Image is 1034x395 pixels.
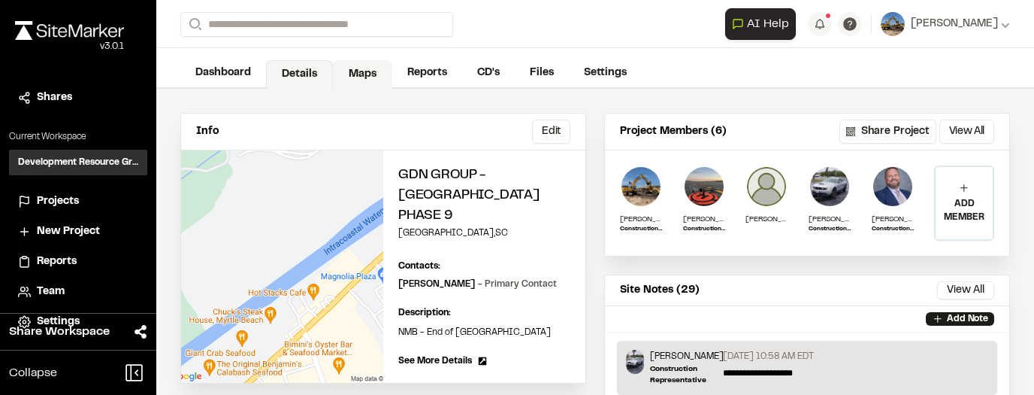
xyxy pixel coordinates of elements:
[620,225,662,234] p: Construction Representative
[37,284,65,300] span: Team
[398,354,472,368] span: See More Details
[683,214,725,225] p: [PERSON_NAME]
[747,15,789,33] span: AI Help
[9,364,57,382] span: Collapse
[515,59,569,87] a: Files
[18,90,138,106] a: Shares
[180,59,266,87] a: Dashboard
[839,120,936,144] button: Share Project
[745,166,788,208] img: James Parker
[872,214,914,225] p: [PERSON_NAME]
[626,350,644,374] img: Timothy Clark
[881,12,1010,36] button: [PERSON_NAME]
[18,284,138,300] a: Team
[9,130,147,144] p: Current Workspace
[398,326,570,339] p: NMB - End of [GEOGRAPHIC_DATA]
[620,214,662,225] p: [PERSON_NAME]
[196,123,219,140] p: Info
[37,223,100,240] span: New Project
[18,193,138,210] a: Projects
[37,193,79,210] span: Projects
[180,12,207,37] button: Search
[620,166,662,208] img: Ross Edwards
[398,306,570,320] p: Description:
[620,282,700,299] p: Site Notes (29)
[333,60,392,89] a: Maps
[18,254,138,270] a: Reports
[398,226,570,240] p: [GEOGRAPHIC_DATA] , SC
[9,323,110,341] span: Share Workspace
[532,120,570,144] button: Edit
[872,225,914,234] p: Construction Services Manager
[683,166,725,208] img: Zach Thompson
[18,223,138,240] a: New Project
[809,225,851,234] p: Construction Representative
[398,278,557,291] p: [PERSON_NAME]
[745,214,788,225] p: [PERSON_NAME]
[872,166,914,208] img: Jake Rosiek
[936,197,993,224] p: ADD MEMBER
[683,225,725,234] p: Construction Manager
[15,21,124,40] img: rebrand.png
[947,312,988,326] p: Add Note
[937,281,994,299] button: View All
[478,281,557,288] span: - Primary Contact
[37,254,77,270] span: Reports
[725,8,796,40] button: Open AI Assistant
[18,156,138,169] h3: Development Resource Group
[939,120,994,144] button: View All
[809,214,851,225] p: [PERSON_NAME]
[569,59,642,87] a: Settings
[723,350,814,363] p: [DATE] 10:58 AM EDT
[911,16,998,32] span: [PERSON_NAME]
[620,123,727,140] p: Project Members (6)
[15,40,124,53] div: Oh geez...please don't...
[398,166,570,226] h2: GDN Group - [GEOGRAPHIC_DATA] Phase 9
[809,166,851,208] img: Timothy Clark
[266,60,333,89] a: Details
[392,59,462,87] a: Reports
[462,59,515,87] a: CD's
[650,363,724,386] p: Construction Representative
[881,12,905,36] img: User
[650,350,724,363] p: [PERSON_NAME]
[398,260,440,273] p: Contacts:
[37,90,72,106] span: Shares
[725,8,802,40] div: Open AI Assistant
